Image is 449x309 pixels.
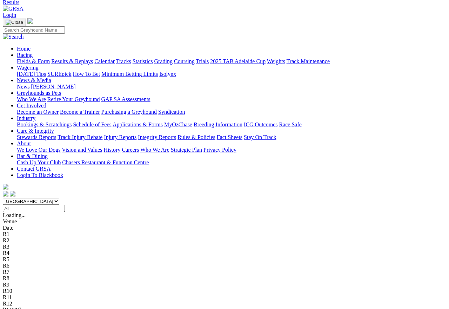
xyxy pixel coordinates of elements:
[17,84,446,90] div: News & Media
[287,58,330,64] a: Track Maintenance
[17,147,446,153] div: About
[164,121,192,127] a: MyOzChase
[17,58,50,64] a: Fields & Form
[174,58,195,64] a: Coursing
[138,134,176,140] a: Integrity Reports
[17,115,35,121] a: Industry
[17,153,48,159] a: Bar & Dining
[3,6,24,12] img: GRSA
[3,275,446,282] div: R8
[17,134,446,140] div: Care & Integrity
[51,58,93,64] a: Results & Replays
[159,71,176,77] a: Isolynx
[47,71,71,77] a: SUREpick
[17,134,56,140] a: Stewards Reports
[116,58,131,64] a: Tracks
[3,218,446,225] div: Venue
[3,269,446,275] div: R7
[133,58,153,64] a: Statistics
[101,109,157,115] a: Purchasing a Greyhound
[17,58,446,65] div: Racing
[3,256,446,263] div: R5
[140,147,169,153] a: Who We Are
[3,212,26,218] span: Loading...
[17,166,51,172] a: Contact GRSA
[3,205,65,212] input: Select date
[6,20,23,25] img: Close
[210,58,266,64] a: 2025 TAB Adelaide Cup
[73,71,100,77] a: How To Bet
[3,12,16,18] a: Login
[3,34,24,40] img: Search
[17,109,59,115] a: Become an Owner
[203,147,236,153] a: Privacy Policy
[17,65,39,71] a: Wagering
[10,191,15,197] img: twitter.svg
[17,71,46,77] a: [DATE] Tips
[27,18,33,24] img: logo-grsa-white.png
[3,26,65,34] input: Search
[3,237,446,244] div: R2
[154,58,173,64] a: Grading
[17,71,446,77] div: Wagering
[60,109,100,115] a: Become a Trainer
[171,147,202,153] a: Strategic Plan
[3,288,446,294] div: R10
[17,52,33,58] a: Racing
[101,96,150,102] a: GAP SA Assessments
[113,121,163,127] a: Applications & Forms
[3,301,446,307] div: R12
[196,58,209,64] a: Trials
[17,159,61,165] a: Cash Up Your Club
[17,172,63,178] a: Login To Blackbook
[244,121,277,127] a: ICG Outcomes
[122,147,139,153] a: Careers
[104,134,136,140] a: Injury Reports
[17,128,54,134] a: Care & Integrity
[31,84,75,90] a: [PERSON_NAME]
[217,134,242,140] a: Fact Sheets
[267,58,285,64] a: Weights
[3,263,446,269] div: R6
[17,77,51,83] a: News & Media
[3,250,446,256] div: R4
[73,121,111,127] a: Schedule of Fees
[58,134,102,140] a: Track Injury Rebate
[3,294,446,301] div: R11
[17,96,446,103] div: Greyhounds as Pets
[94,58,115,64] a: Calendar
[17,121,446,128] div: Industry
[3,184,8,190] img: logo-grsa-white.png
[3,282,446,288] div: R9
[17,103,46,109] a: Get Involved
[17,109,446,115] div: Get Involved
[62,147,102,153] a: Vision and Values
[62,159,149,165] a: Chasers Restaurant & Function Centre
[101,71,158,77] a: Minimum Betting Limits
[3,231,446,237] div: R1
[47,96,100,102] a: Retire Your Greyhound
[177,134,215,140] a: Rules & Policies
[244,134,276,140] a: Stay On Track
[17,96,46,102] a: Who We Are
[103,147,120,153] a: History
[17,159,446,166] div: Bar & Dining
[17,46,31,52] a: Home
[3,244,446,250] div: R3
[17,90,61,96] a: Greyhounds as Pets
[3,19,26,26] button: Toggle navigation
[158,109,185,115] a: Syndication
[3,191,8,197] img: facebook.svg
[194,121,242,127] a: Breeding Information
[3,225,446,231] div: Date
[17,140,31,146] a: About
[279,121,301,127] a: Race Safe
[17,147,60,153] a: We Love Our Dogs
[17,84,29,90] a: News
[17,121,72,127] a: Bookings & Scratchings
